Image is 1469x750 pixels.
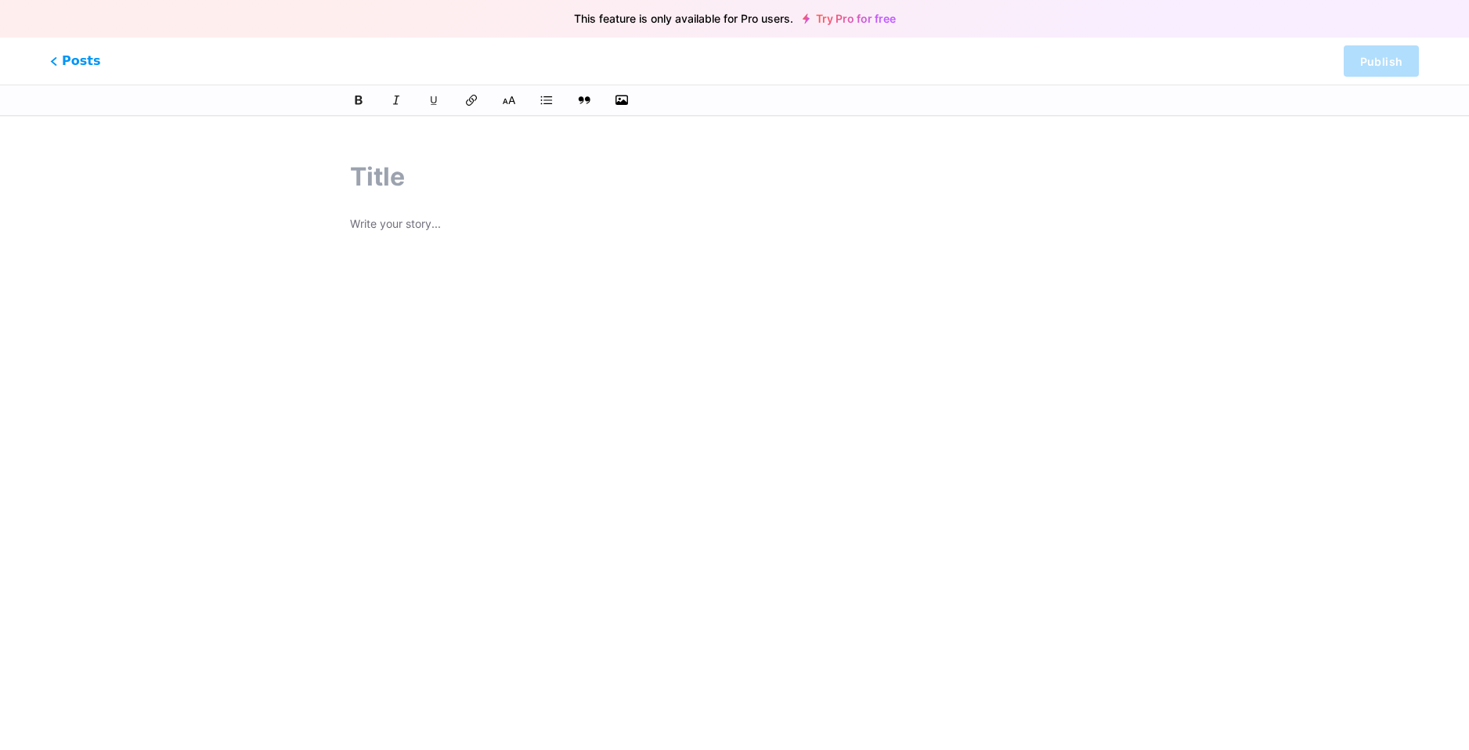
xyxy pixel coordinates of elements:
span: Publish [1360,55,1402,68]
input: Title [350,158,1119,196]
button: Publish [1344,45,1419,77]
span: This feature is only available for Pro users. [574,8,793,30]
span: Posts [50,52,100,70]
a: Try Pro for free [803,13,896,25]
